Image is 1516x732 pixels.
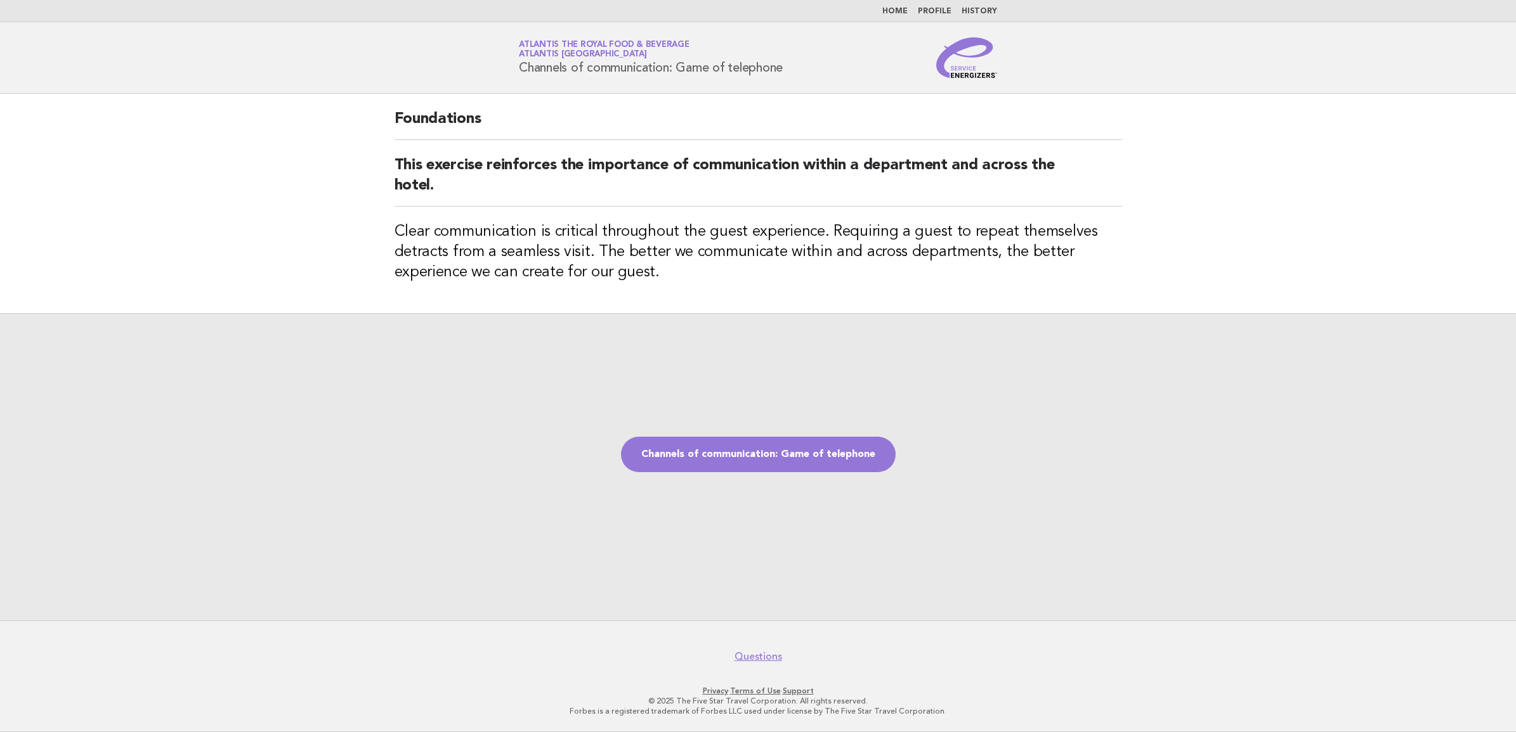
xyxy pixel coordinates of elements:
[936,37,997,78] img: Service Energizers
[395,155,1122,207] h2: This exercise reinforces the importance of communication within a department and across the hotel.
[730,686,781,695] a: Terms of Use
[783,686,814,695] a: Support
[395,109,1122,140] h2: Foundations
[882,8,908,15] a: Home
[370,686,1146,696] p: · ·
[519,41,783,74] h1: Channels of communication: Game of telephone
[370,696,1146,706] p: © 2025 The Five Star Travel Corporation. All rights reserved.
[962,8,997,15] a: History
[395,222,1122,283] h3: Clear communication is critical throughout the guest experience. Requiring a guest to repeat them...
[519,41,689,58] a: Atlantis the Royal Food & BeverageAtlantis [GEOGRAPHIC_DATA]
[621,437,896,472] a: Channels of communication: Game of telephone
[519,51,647,59] span: Atlantis [GEOGRAPHIC_DATA]
[703,686,728,695] a: Privacy
[735,650,782,663] a: Questions
[370,706,1146,716] p: Forbes is a registered trademark of Forbes LLC used under license by The Five Star Travel Corpora...
[918,8,951,15] a: Profile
